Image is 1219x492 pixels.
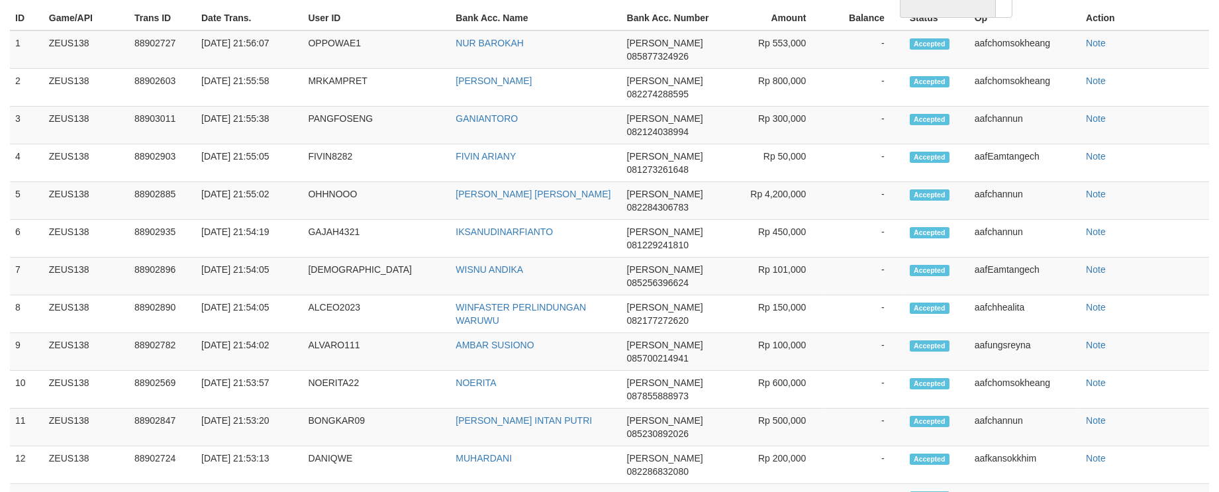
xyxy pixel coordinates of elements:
[627,126,689,137] span: 082124038994
[456,226,553,237] a: IKSANUDINARFIANTO
[910,454,950,465] span: Accepted
[826,69,904,107] td: -
[1086,38,1106,48] a: Note
[129,182,196,220] td: 88902885
[10,446,44,484] td: 12
[1086,302,1106,313] a: Note
[303,182,450,220] td: OHHNOOO
[826,144,904,182] td: -
[10,333,44,371] td: 9
[627,226,703,237] span: [PERSON_NAME]
[627,315,689,326] span: 082177272620
[196,446,303,484] td: [DATE] 21:53:13
[10,144,44,182] td: 4
[1086,340,1106,350] a: Note
[910,38,950,50] span: Accepted
[627,202,689,213] span: 082284306783
[10,69,44,107] td: 2
[10,220,44,258] td: 6
[129,333,196,371] td: 88902782
[44,107,129,144] td: ZEUS138
[969,258,1081,295] td: aafEamtangech
[303,371,450,409] td: NOERITA22
[129,107,196,144] td: 88903011
[1086,226,1106,237] a: Note
[627,466,689,477] span: 082286832080
[44,409,129,446] td: ZEUS138
[44,258,129,295] td: ZEUS138
[910,76,950,87] span: Accepted
[456,38,524,48] a: NUR BAROKAH
[129,446,196,484] td: 88902724
[196,220,303,258] td: [DATE] 21:54:19
[1086,415,1106,426] a: Note
[10,6,44,30] th: ID
[627,38,703,48] span: [PERSON_NAME]
[303,144,450,182] td: FIVIN8282
[969,371,1081,409] td: aafchomsokheang
[450,6,621,30] th: Bank Acc. Name
[129,69,196,107] td: 88902603
[627,164,689,175] span: 081273261648
[910,114,950,125] span: Accepted
[734,144,826,182] td: Rp 50,000
[627,453,703,464] span: [PERSON_NAME]
[129,6,196,30] th: Trans ID
[734,182,826,220] td: Rp 4,200,000
[734,446,826,484] td: Rp 200,000
[969,69,1081,107] td: aafchomsokheang
[10,258,44,295] td: 7
[44,6,129,30] th: Game/API
[734,409,826,446] td: Rp 500,000
[969,6,1081,30] th: Op
[303,220,450,258] td: GAJAH4321
[910,416,950,427] span: Accepted
[622,6,734,30] th: Bank Acc. Number
[734,69,826,107] td: Rp 800,000
[10,371,44,409] td: 10
[969,409,1081,446] td: aafchannun
[910,303,950,314] span: Accepted
[303,6,450,30] th: User ID
[1086,453,1106,464] a: Note
[196,371,303,409] td: [DATE] 21:53:57
[627,75,703,86] span: [PERSON_NAME]
[734,107,826,144] td: Rp 300,000
[627,240,689,250] span: 081229241810
[196,295,303,333] td: [DATE] 21:54:05
[10,295,44,333] td: 8
[627,113,703,124] span: [PERSON_NAME]
[196,69,303,107] td: [DATE] 21:55:58
[904,6,969,30] th: Status
[303,30,450,69] td: OPPOWAE1
[969,446,1081,484] td: aafkansokkhim
[1081,6,1209,30] th: Action
[129,295,196,333] td: 88902890
[826,333,904,371] td: -
[627,340,703,350] span: [PERSON_NAME]
[303,258,450,295] td: [DEMOGRAPHIC_DATA]
[129,371,196,409] td: 88902569
[303,107,450,144] td: PANGFOSENG
[826,220,904,258] td: -
[196,333,303,371] td: [DATE] 21:54:02
[826,371,904,409] td: -
[44,446,129,484] td: ZEUS138
[627,151,703,162] span: [PERSON_NAME]
[734,258,826,295] td: Rp 101,000
[910,189,950,201] span: Accepted
[456,302,586,326] a: WINFASTER PERLINDUNGAN WARUWU
[826,30,904,69] td: -
[627,302,703,313] span: [PERSON_NAME]
[303,333,450,371] td: ALVARO111
[456,189,610,199] a: [PERSON_NAME] [PERSON_NAME]
[456,340,534,350] a: AMBAR SUSIONO
[969,333,1081,371] td: aafungsreyna
[627,189,703,199] span: [PERSON_NAME]
[627,415,703,426] span: [PERSON_NAME]
[826,182,904,220] td: -
[196,182,303,220] td: [DATE] 21:55:02
[44,220,129,258] td: ZEUS138
[196,107,303,144] td: [DATE] 21:55:38
[910,152,950,163] span: Accepted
